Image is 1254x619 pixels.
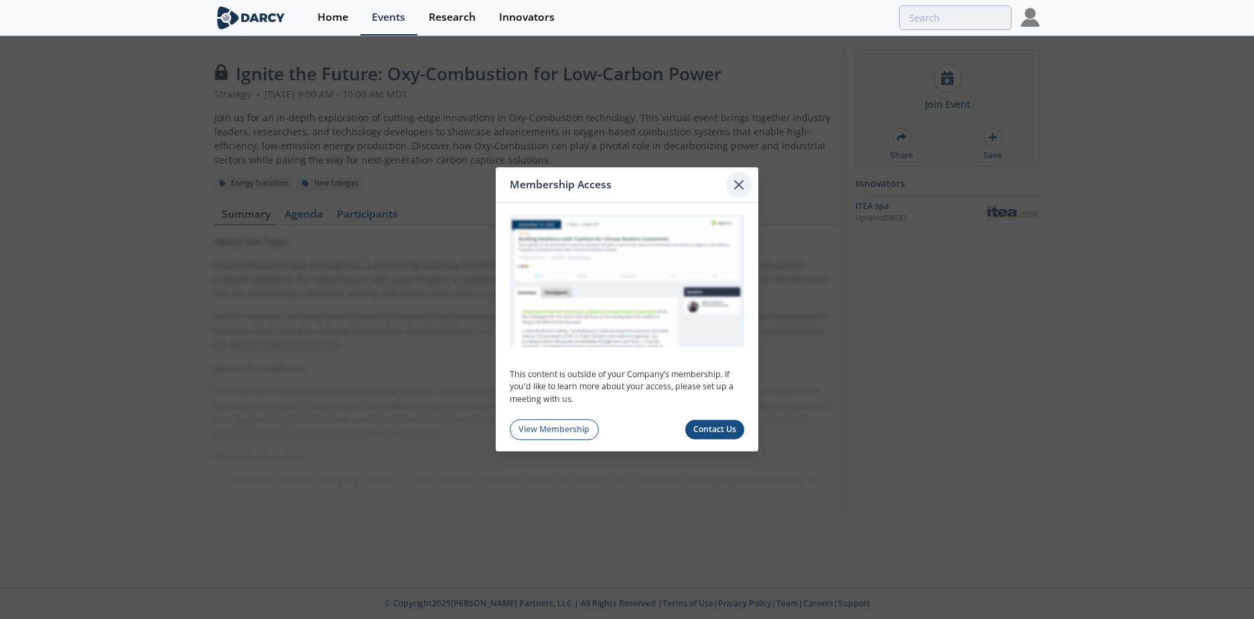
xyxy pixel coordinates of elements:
[685,420,745,439] a: Contact Us
[899,5,1012,30] input: Advanced Search
[372,12,405,23] div: Events
[214,6,287,29] img: logo-wide.svg
[429,12,476,23] div: Research
[510,419,599,440] a: View Membership
[1021,8,1040,27] img: Profile
[510,172,726,198] div: Membership Access
[499,12,555,23] div: Innovators
[510,368,744,405] p: This content is outside of your Company’s membership. If you'd like to learn more about your acce...
[318,12,348,23] div: Home
[510,214,744,347] img: Membership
